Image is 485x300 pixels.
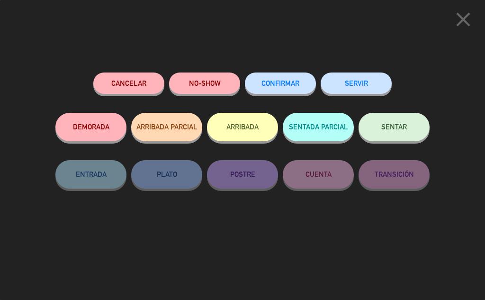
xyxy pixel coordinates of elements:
button: ENTRADA [55,160,126,189]
button: CUENTA [283,160,354,189]
button: ARRIBADA PARCIAL [131,113,202,141]
button: CONFIRMAR [245,73,316,94]
button: SENTADA PARCIAL [283,113,354,141]
button: NO-SHOW [169,73,240,94]
button: DEMORADA [55,113,126,141]
i: close [451,8,475,31]
button: Cancelar [93,73,164,94]
button: close [449,7,478,35]
button: POSTRE [207,160,278,189]
span: CONFIRMAR [261,79,299,87]
button: SERVIR [321,73,392,94]
span: ARRIBADA PARCIAL [136,123,198,131]
button: PLATO [131,160,202,189]
span: SENTAR [381,123,407,131]
button: ARRIBADA [207,113,278,141]
button: TRANSICIÓN [359,160,430,189]
button: SENTAR [359,113,430,141]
